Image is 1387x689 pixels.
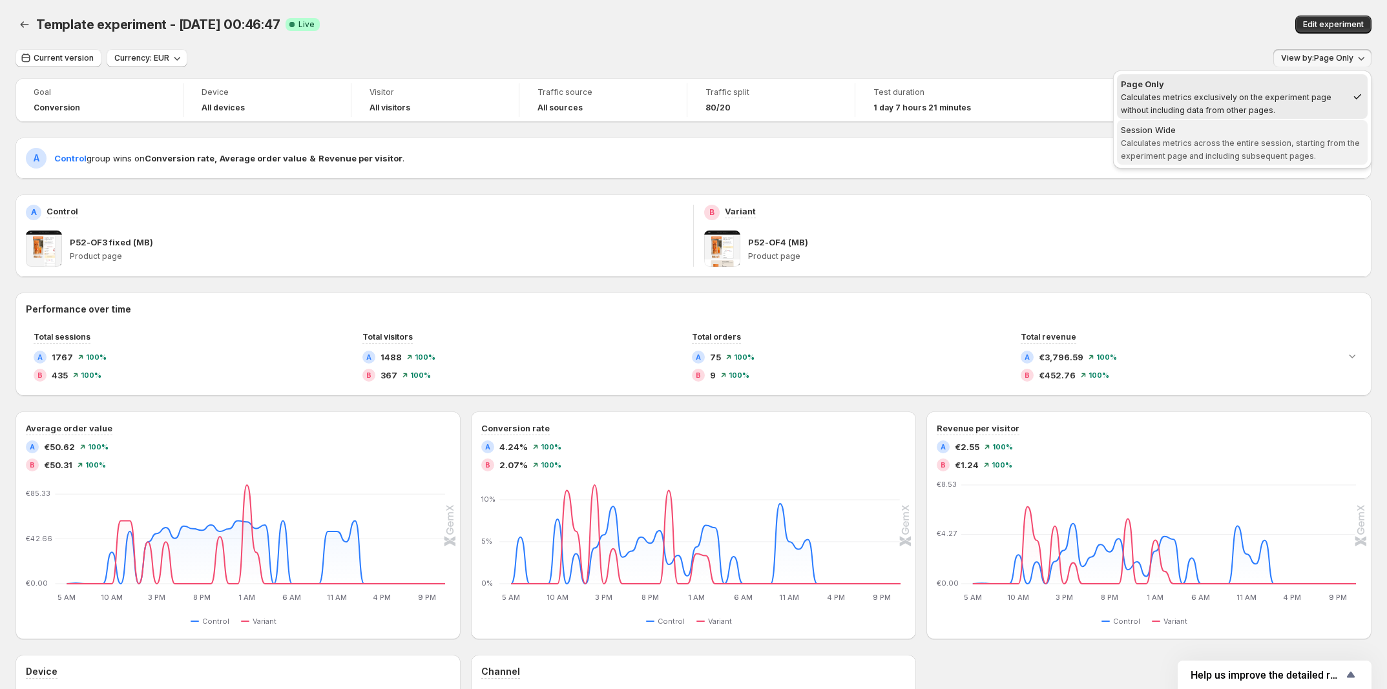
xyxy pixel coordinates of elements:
[1329,593,1347,602] text: 9 PM
[696,613,737,629] button: Variant
[37,353,43,361] h2: A
[309,153,316,163] strong: &
[481,665,520,678] h3: Channel
[318,153,402,163] strong: Revenue per visitor
[370,87,501,98] span: Visitor
[1025,371,1030,379] h2: B
[992,443,1013,451] span: 100 %
[704,231,740,267] img: P52-OF4 (MB)
[705,103,731,113] span: 80/20
[748,251,1361,262] p: Product page
[1113,616,1140,626] span: Control
[1163,616,1187,626] span: Variant
[1152,613,1193,629] button: Variant
[734,353,755,361] span: 100 %
[26,422,112,435] h3: Average order value
[1056,593,1073,602] text: 3 PM
[283,593,302,602] text: 6 AM
[1343,347,1361,365] button: Expand chart
[537,86,669,114] a: Traffic sourceAll sources
[148,593,165,602] text: 3 PM
[191,613,235,629] button: Control
[780,593,800,602] text: 11 AM
[26,665,57,678] h3: Device
[710,369,716,382] span: 9
[30,443,35,451] h2: A
[37,371,43,379] h2: B
[537,87,669,98] span: Traffic source
[485,461,490,469] h2: B
[415,353,435,361] span: 100 %
[955,458,979,471] span: €1.24
[34,87,165,98] span: Goal
[34,86,165,114] a: GoalConversion
[85,461,106,469] span: 100 %
[1101,593,1118,602] text: 8 PM
[370,103,410,113] h4: All visitors
[541,461,561,469] span: 100 %
[26,579,48,588] text: €0.00
[1039,369,1076,382] span: €452.76
[366,371,371,379] h2: B
[708,616,732,626] span: Variant
[1121,77,1347,90] div: Page Only
[52,351,73,364] span: 1767
[34,53,94,63] span: Current version
[418,593,436,602] text: 9 PM
[298,19,315,30] span: Live
[30,461,35,469] h2: B
[873,87,1005,98] span: Test duration
[1025,353,1030,361] h2: A
[1021,332,1076,342] span: Total revenue
[107,49,187,67] button: Currency: EUR
[547,593,568,602] text: 10 AM
[101,593,123,602] text: 10 AM
[362,332,413,342] span: Total visitors
[26,489,50,498] text: €85.33
[696,371,701,379] h2: B
[366,353,371,361] h2: A
[1303,19,1364,30] span: Edit experiment
[1273,49,1371,67] button: View by:Page Only
[646,613,690,629] button: Control
[964,593,982,602] text: 5 AM
[688,593,705,602] text: 1 AM
[220,153,307,163] strong: Average order value
[1039,351,1083,364] span: €3,796.59
[327,593,347,602] text: 11 AM
[481,537,492,546] text: 5%
[36,17,280,32] span: Template experiment - [DATE] 00:46:47
[202,616,229,626] span: Control
[595,593,612,602] text: 3 PM
[52,369,68,382] span: 435
[54,153,404,163] span: group wins on .
[734,593,753,602] text: 6 AM
[1096,353,1117,361] span: 100 %
[705,86,837,114] a: Traffic split80/20
[1147,593,1163,602] text: 1 AM
[1121,92,1331,115] span: Calculates metrics exclusively on the experiment page without including data from other pages.
[410,371,431,379] span: 100 %
[485,443,490,451] h2: A
[370,86,501,114] a: VisitorAll visitors
[1295,15,1371,34] button: Edit experiment
[88,443,109,451] span: 100 %
[873,593,892,602] text: 9 PM
[729,371,749,379] span: 100 %
[16,49,101,67] button: Current version
[955,440,979,453] span: €2.55
[34,152,39,165] h2: A
[214,153,217,163] strong: ,
[692,332,741,342] span: Total orders
[1281,53,1353,63] span: View by: Page Only
[992,461,1012,469] span: 100 %
[34,332,90,342] span: Total sessions
[26,303,1361,316] h2: Performance over time
[1101,613,1145,629] button: Control
[499,458,528,471] span: 2.07%
[937,422,1019,435] h3: Revenue per visitor
[481,495,495,504] text: 10%
[47,205,78,218] p: Control
[86,353,107,361] span: 100 %
[26,231,62,267] img: P52-OF3 fixed (MB)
